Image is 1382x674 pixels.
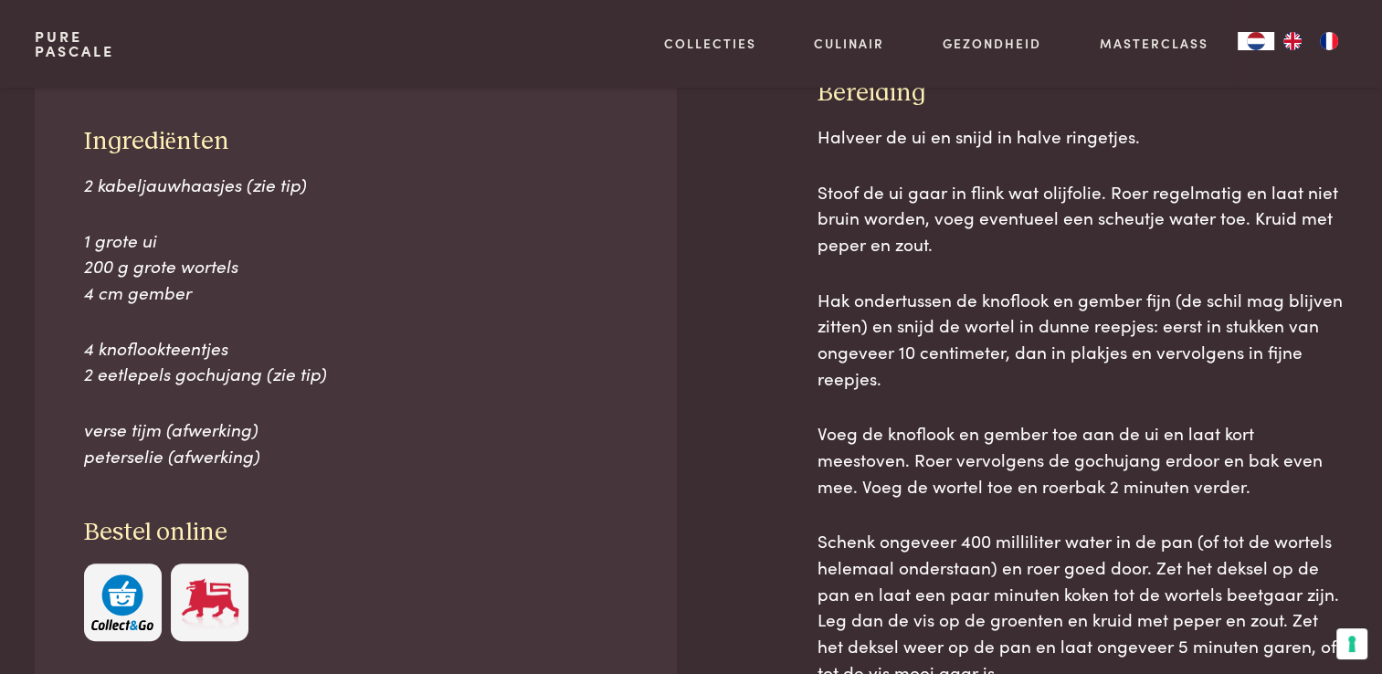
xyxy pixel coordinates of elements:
a: EN [1274,32,1311,50]
span: peterselie (afwerking) [84,443,260,468]
a: Gezondheid [943,34,1041,53]
span: 2 kabeljauwhaasjes (zie tip) [84,172,307,196]
button: Uw voorkeuren voor toestemming voor trackingtechnologieën [1336,628,1367,659]
aside: Language selected: Nederlands [1238,32,1347,50]
a: FR [1311,32,1347,50]
ul: Language list [1274,32,1347,50]
a: Masterclass [1100,34,1208,53]
span: 2 eetlepels gochujang (zie tip) [84,361,327,385]
span: Voeg de knoflook en gember toe aan de ui en laat kort meestoven. Roer vervolgens de gochujang erd... [818,420,1323,497]
a: Collecties [664,34,756,53]
a: NL [1238,32,1274,50]
span: Hak ondertussen de knoflook en gember fijn (de schil mag blijven zitten) en snijd de wortel in du... [818,287,1343,390]
span: 1 grote ui [84,227,157,252]
span: verse tijm (afwerking) [84,416,258,441]
img: Delhaize [179,574,241,630]
span: Stoof de ui gaar in flink wat olijfolie. Roer regelmatig en laat niet bruin worden, voeg eventuee... [818,179,1338,256]
img: c308188babc36a3a401bcb5cb7e020f4d5ab42f7cacd8327e500463a43eeb86c.svg [91,574,153,630]
h3: Bestel online [84,517,628,549]
span: 4 knoflookteentjes [84,335,228,360]
span: Ingrediënten [84,129,229,154]
span: Halveer de ui en snijd in halve ringetjes. [818,123,1140,148]
span: 4 cm gember [84,279,192,304]
span: 200 g grote wortels [84,253,238,278]
a: Culinair [814,34,884,53]
h3: Bereiding [818,78,1347,110]
div: Language [1238,32,1274,50]
a: PurePascale [35,29,114,58]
